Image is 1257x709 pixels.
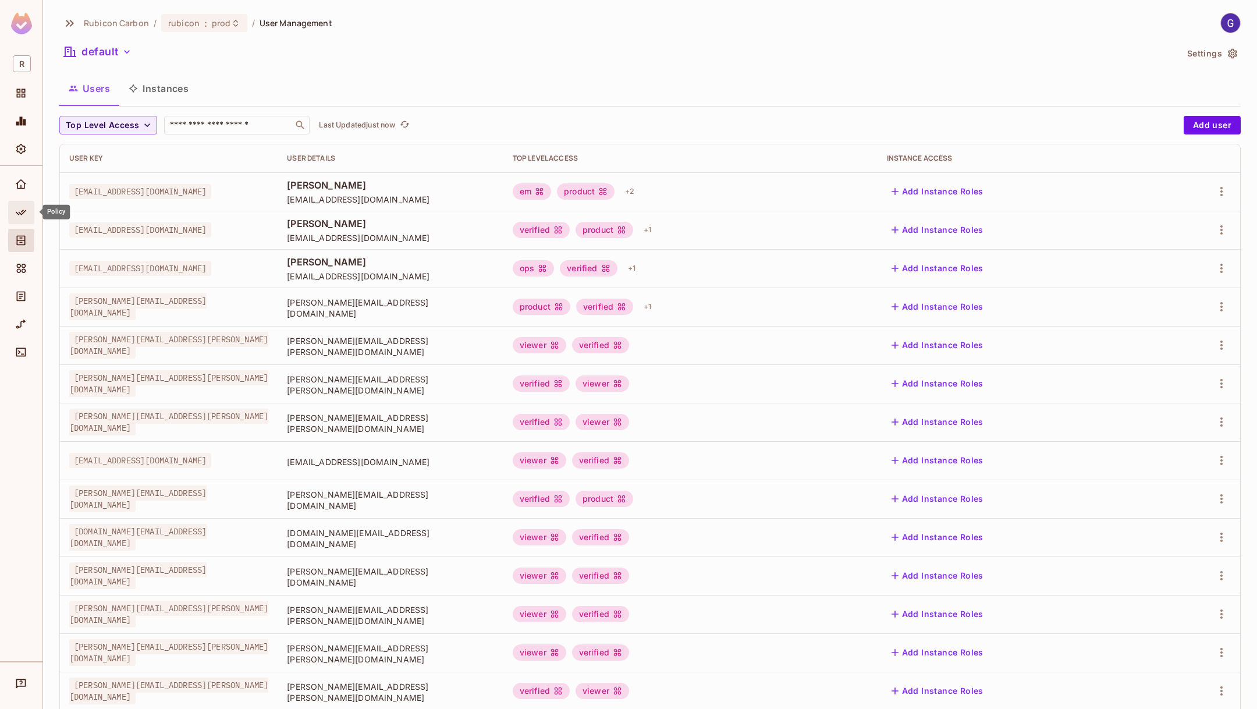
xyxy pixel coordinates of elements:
span: [EMAIL_ADDRESS][DOMAIN_NAME] [287,456,494,467]
div: User Key [69,154,268,163]
div: URL Mapping [8,313,34,336]
button: Add Instance Roles [887,374,988,393]
span: [PERSON_NAME][EMAIL_ADDRESS][DOMAIN_NAME] [69,485,207,512]
button: Add Instance Roles [887,643,988,662]
button: Add Instance Roles [887,182,988,201]
button: Instances [119,74,198,103]
span: [PERSON_NAME][EMAIL_ADDRESS][PERSON_NAME][DOMAIN_NAME] [287,604,494,626]
span: [EMAIL_ADDRESS][DOMAIN_NAME] [69,184,211,199]
span: [PERSON_NAME][EMAIL_ADDRESS][DOMAIN_NAME] [69,293,207,320]
span: Click to refresh data [395,118,411,132]
button: Add Instance Roles [887,682,988,700]
span: R [13,55,31,72]
button: Top Level Access [59,116,157,134]
span: [PERSON_NAME][EMAIL_ADDRESS][DOMAIN_NAME] [287,297,494,319]
span: [PERSON_NAME][EMAIL_ADDRESS][PERSON_NAME][DOMAIN_NAME] [69,601,268,628]
div: viewer [513,568,566,584]
span: Top Level Access [66,118,139,133]
div: verified [513,222,570,238]
div: verified [572,568,629,584]
button: Add Instance Roles [887,336,988,354]
span: [EMAIL_ADDRESS][DOMAIN_NAME] [287,194,494,205]
span: [PERSON_NAME][EMAIL_ADDRESS][PERSON_NAME][DOMAIN_NAME] [287,412,494,434]
div: Policy [42,205,70,219]
span: [EMAIL_ADDRESS][DOMAIN_NAME] [287,271,494,282]
div: viewer [513,606,566,622]
span: [PERSON_NAME][EMAIL_ADDRESS][PERSON_NAME][DOMAIN_NAME] [69,332,268,359]
span: rubicon [168,17,200,29]
span: [PERSON_NAME][EMAIL_ADDRESS][PERSON_NAME][DOMAIN_NAME] [287,681,494,703]
button: refresh [397,118,411,132]
div: + 1 [623,259,640,278]
span: [PERSON_NAME][EMAIL_ADDRESS][DOMAIN_NAME] [287,566,494,588]
span: [PERSON_NAME][EMAIL_ADDRESS][PERSON_NAME][DOMAIN_NAME] [69,639,268,666]
div: Policy [8,201,34,224]
div: Projects [8,81,34,105]
span: [PERSON_NAME][EMAIL_ADDRESS][PERSON_NAME][DOMAIN_NAME] [287,374,494,396]
div: + 2 [620,182,639,201]
button: Add Instance Roles [887,566,988,585]
img: Guy Hirshenzon [1221,13,1240,33]
span: [EMAIL_ADDRESS][DOMAIN_NAME] [69,453,211,468]
span: refresh [400,119,410,131]
div: verified [513,491,570,507]
div: Settings [8,137,34,161]
span: [EMAIL_ADDRESS][DOMAIN_NAME] [287,232,494,243]
div: Instance Access [887,154,1145,163]
div: Directory [8,229,34,252]
button: Add Instance Roles [887,413,988,431]
span: prod [212,17,231,29]
div: Connect [8,341,34,364]
span: : [204,19,208,28]
span: [DOMAIN_NAME][EMAIL_ADDRESS][DOMAIN_NAME] [69,524,207,551]
div: Monitoring [8,109,34,133]
div: product [513,299,570,315]
p: Last Updated just now [319,120,395,130]
div: verified [576,299,633,315]
span: User Management [260,17,332,29]
div: verified [513,414,570,430]
div: verified [572,337,629,353]
div: + 1 [639,297,656,316]
span: [PERSON_NAME][EMAIL_ADDRESS][PERSON_NAME][DOMAIN_NAME] [69,678,268,704]
button: Users [59,74,119,103]
div: User Details [287,154,494,163]
div: Workspace: Rubicon Carbon [8,51,34,77]
button: Add Instance Roles [887,605,988,623]
div: verified [513,375,570,392]
div: viewer [513,529,566,545]
div: viewer [513,452,566,469]
button: default [59,42,136,61]
div: viewer [513,337,566,353]
span: [PERSON_NAME][EMAIL_ADDRESS][PERSON_NAME][DOMAIN_NAME] [69,409,268,435]
span: [EMAIL_ADDRESS][DOMAIN_NAME] [69,222,211,237]
div: Top Level Access [513,154,868,163]
button: Add Instance Roles [887,297,988,316]
div: ops [513,260,554,276]
div: + 1 [639,221,656,239]
div: viewer [576,683,629,699]
div: viewer [513,644,566,661]
span: [PERSON_NAME] [287,256,494,268]
span: [PERSON_NAME] [287,217,494,230]
div: verified [572,644,629,661]
button: Add Instance Roles [887,221,988,239]
div: Elements [8,257,34,280]
div: verified [513,683,570,699]
div: verified [572,529,629,545]
button: Add Instance Roles [887,490,988,508]
div: verified [572,606,629,622]
div: viewer [576,375,629,392]
div: product [576,222,633,238]
div: Audit Log [8,285,34,308]
div: product [576,491,633,507]
span: [PERSON_NAME][EMAIL_ADDRESS][PERSON_NAME][DOMAIN_NAME] [69,370,268,397]
button: Add Instance Roles [887,259,988,278]
button: Add Instance Roles [887,528,988,547]
img: SReyMgAAAABJRU5ErkJggg== [11,13,32,34]
span: [PERSON_NAME] [287,179,494,192]
span: [EMAIL_ADDRESS][DOMAIN_NAME] [69,261,211,276]
li: / [154,17,157,29]
div: viewer [576,414,629,430]
div: product [557,183,615,200]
